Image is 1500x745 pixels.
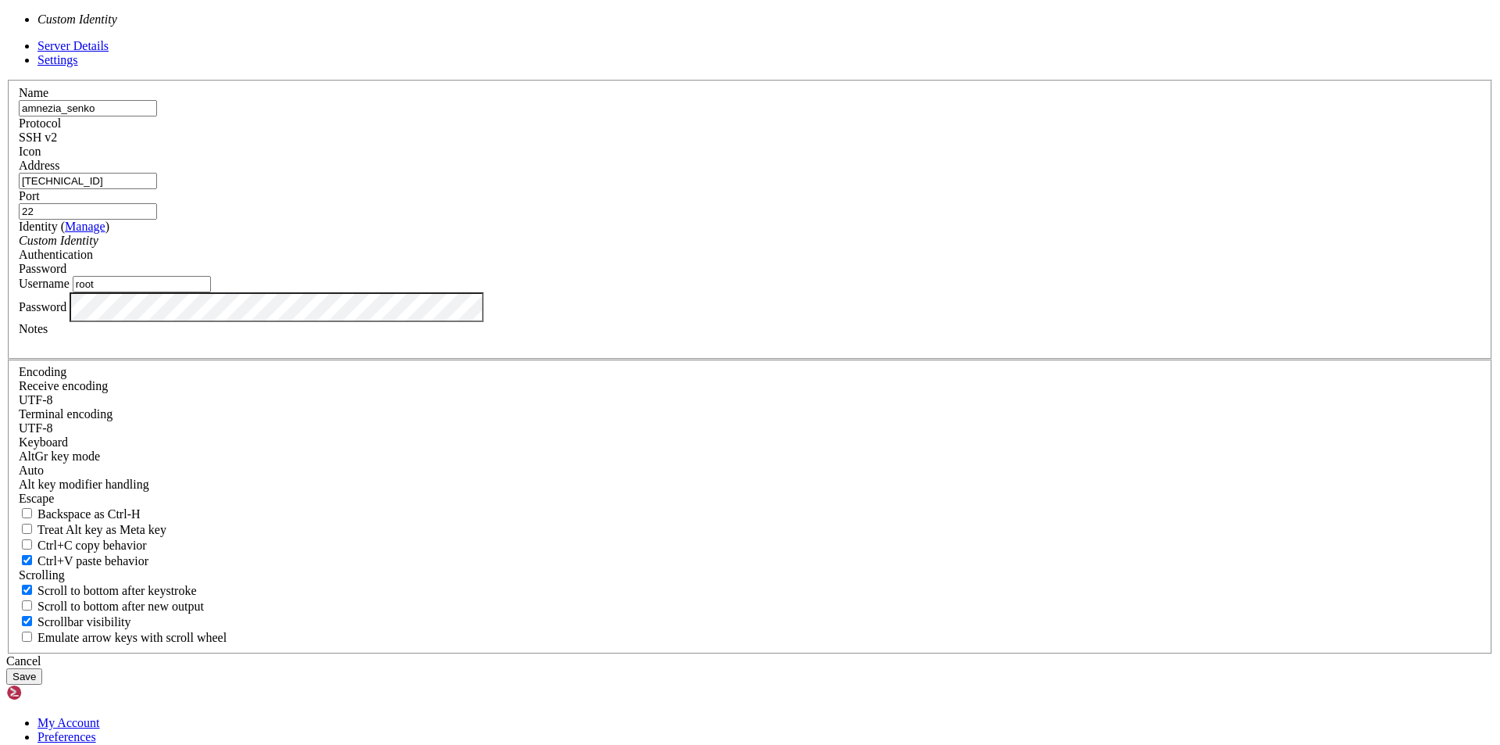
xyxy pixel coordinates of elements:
[22,555,32,565] input: Ctrl+V paste behavior
[19,379,108,392] label: Set the expected encoding for data received from the host. If the encodings do not match, visual ...
[19,262,66,275] span: Password
[19,203,157,220] input: Port Number
[19,116,61,130] label: Protocol
[19,523,166,536] label: Whether the Alt key acts as a Meta key or as a distinct Alt key.
[37,13,117,26] i: Custom Identity
[19,554,148,568] label: Ctrl+V pastes if true, sends ^V to host if false. Ctrl+Shift+V sends ^V to host if true, pastes i...
[19,234,1481,248] div: Custom Identity
[22,632,32,642] input: Emulate arrow keys with scroll wheel
[19,159,59,172] label: Address
[22,600,32,611] input: Scroll to bottom after new output
[19,277,70,290] label: Username
[61,220,109,233] span: ( )
[19,615,131,629] label: The vertical scrollbar mode.
[37,584,197,597] span: Scroll to bottom after keystroke
[37,730,96,743] a: Preferences
[37,716,100,729] a: My Account
[19,220,109,233] label: Identity
[37,53,78,66] a: Settings
[19,234,98,247] i: Custom Identity
[19,189,40,202] label: Port
[19,492,54,505] span: Escape
[19,248,93,261] label: Authentication
[22,585,32,595] input: Scroll to bottom after keystroke
[19,131,1481,145] div: SSH v2
[19,262,1481,276] div: Password
[19,145,41,158] label: Icon
[37,523,166,536] span: Treat Alt key as Meta key
[19,464,44,477] span: Auto
[19,322,48,335] label: Notes
[6,654,1494,668] div: Cancel
[19,507,141,521] label: If true, the backspace should send BS ('\x08', aka ^H). Otherwise the backspace key should send '...
[19,421,1481,435] div: UTF-8
[19,539,147,552] label: Ctrl-C copies if true, send ^C to host if false. Ctrl-Shift-C sends ^C to host if true, copies if...
[19,365,66,378] label: Encoding
[37,507,141,521] span: Backspace as Ctrl-H
[19,568,65,582] label: Scrolling
[22,539,32,550] input: Ctrl+C copy behavior
[19,393,1481,407] div: UTF-8
[37,600,204,613] span: Scroll to bottom after new output
[22,616,32,626] input: Scrollbar visibility
[19,421,53,435] span: UTF-8
[37,631,227,644] span: Emulate arrow keys with scroll wheel
[19,600,204,613] label: Scroll to bottom after new output.
[37,554,148,568] span: Ctrl+V paste behavior
[22,508,32,518] input: Backspace as Ctrl-H
[19,86,48,99] label: Name
[19,478,149,491] label: Controls how the Alt key is handled. Escape: Send an ESC prefix. 8-Bit: Add 128 to the typed char...
[19,464,1481,478] div: Auto
[6,668,42,685] button: Save
[19,393,53,407] span: UTF-8
[37,39,109,52] a: Server Details
[37,539,147,552] span: Ctrl+C copy behavior
[19,492,1481,506] div: Escape
[19,631,227,644] label: When using the alternative screen buffer, and DECCKM (Application Cursor Keys) is active, mouse w...
[37,615,131,629] span: Scrollbar visibility
[73,276,211,292] input: Login Username
[22,524,32,534] input: Treat Alt key as Meta key
[19,435,68,449] label: Keyboard
[19,100,157,116] input: Server Name
[65,220,105,233] a: Manage
[6,685,96,700] img: Shellngn
[19,173,157,189] input: Host Name or IP
[19,450,100,463] label: Set the expected encoding for data received from the host. If the encodings do not match, visual ...
[19,299,66,313] label: Password
[19,131,57,144] span: SSH v2
[19,407,112,421] label: The default terminal encoding. ISO-2022 enables character map translations (like graphics maps). ...
[19,584,197,597] label: Whether to scroll to the bottom on any keystroke.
